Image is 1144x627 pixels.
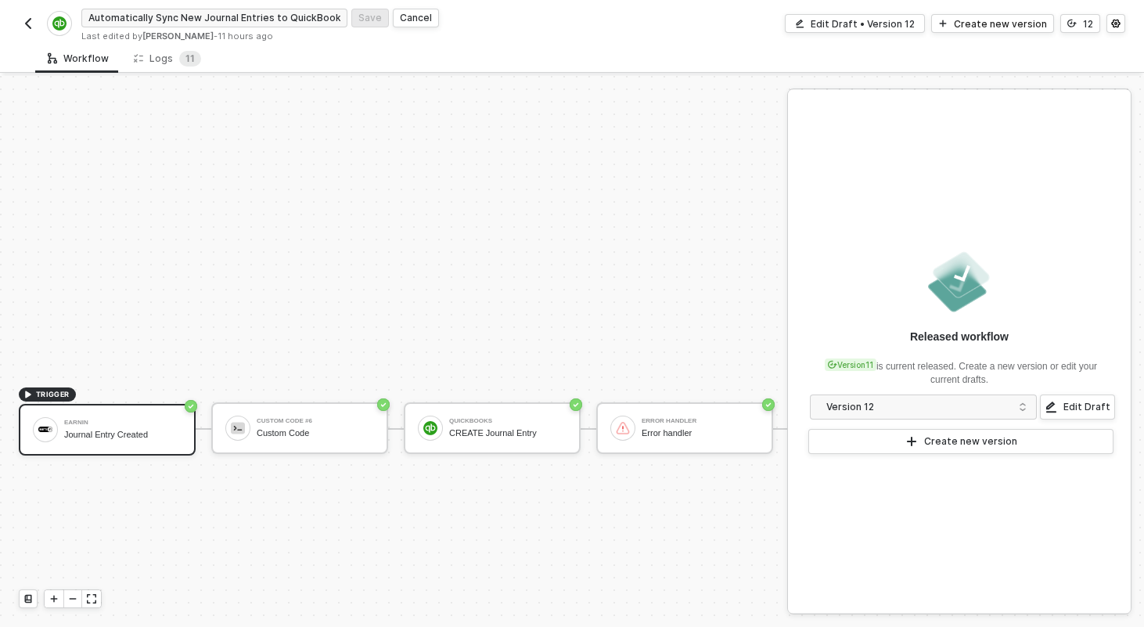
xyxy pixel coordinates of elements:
img: icon [616,421,630,435]
span: icon-versioning [1067,19,1077,28]
img: icon [231,421,245,435]
div: QuickBooks [449,418,567,424]
span: icon-success-page [377,398,390,411]
button: back [19,14,38,33]
span: icon-edit [795,19,804,28]
div: 12 [1083,17,1093,31]
span: icon-play [23,390,33,399]
span: [PERSON_NAME] [142,31,214,41]
img: icon [423,421,437,435]
div: Journal Entry Created [64,430,182,440]
img: back [22,17,34,30]
div: Custom Code [257,428,374,438]
button: Create new version [931,14,1054,33]
button: Edit Draft [1040,395,1115,420]
span: icon-expand [87,594,96,604]
span: TRIGGER [36,388,70,401]
button: Save [351,9,389,27]
span: icon-edit [1045,401,1057,413]
span: icon-minus [68,594,77,604]
button: 12 [1060,14,1100,33]
span: 1 [190,52,195,64]
span: icon-play [49,594,59,604]
img: icon [38,427,52,432]
input: Please enter a title [81,9,347,27]
div: Workflow [48,52,109,65]
button: Edit Draft • Version 12 [785,14,925,33]
div: Version 11 [825,359,876,371]
img: integration-icon [52,16,66,31]
div: Error handler [642,428,759,438]
div: Last edited by - 11 hours ago [81,31,570,42]
span: icon-play [905,435,918,448]
div: Released workflow [910,329,1009,344]
div: Error handler [642,418,759,424]
div: Earnin [64,420,182,426]
span: icon-versioning [828,360,837,369]
span: icon-settings [1111,19,1121,28]
button: Create new version [808,429,1113,454]
span: 1 [185,52,190,64]
div: Edit Draft • Version 12 [811,17,915,31]
span: icon-success-page [570,398,582,411]
sup: 11 [179,51,201,67]
span: icon-play [938,19,948,28]
div: Version 12 [826,398,1010,416]
img: released.png [925,247,994,316]
div: Create new version [924,435,1017,448]
span: icon-success-page [762,398,775,411]
span: icon-success-page [185,400,197,413]
div: CREATE Journal Entry [449,428,567,438]
div: Custom Code #6 [257,418,374,424]
div: Cancel [400,11,432,24]
button: Cancel [393,9,439,27]
div: is current released. Create a new version or edit your current drafts. [807,351,1112,387]
div: Logs [134,51,201,67]
div: Edit Draft [1063,401,1110,413]
div: Create new version [954,17,1047,31]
